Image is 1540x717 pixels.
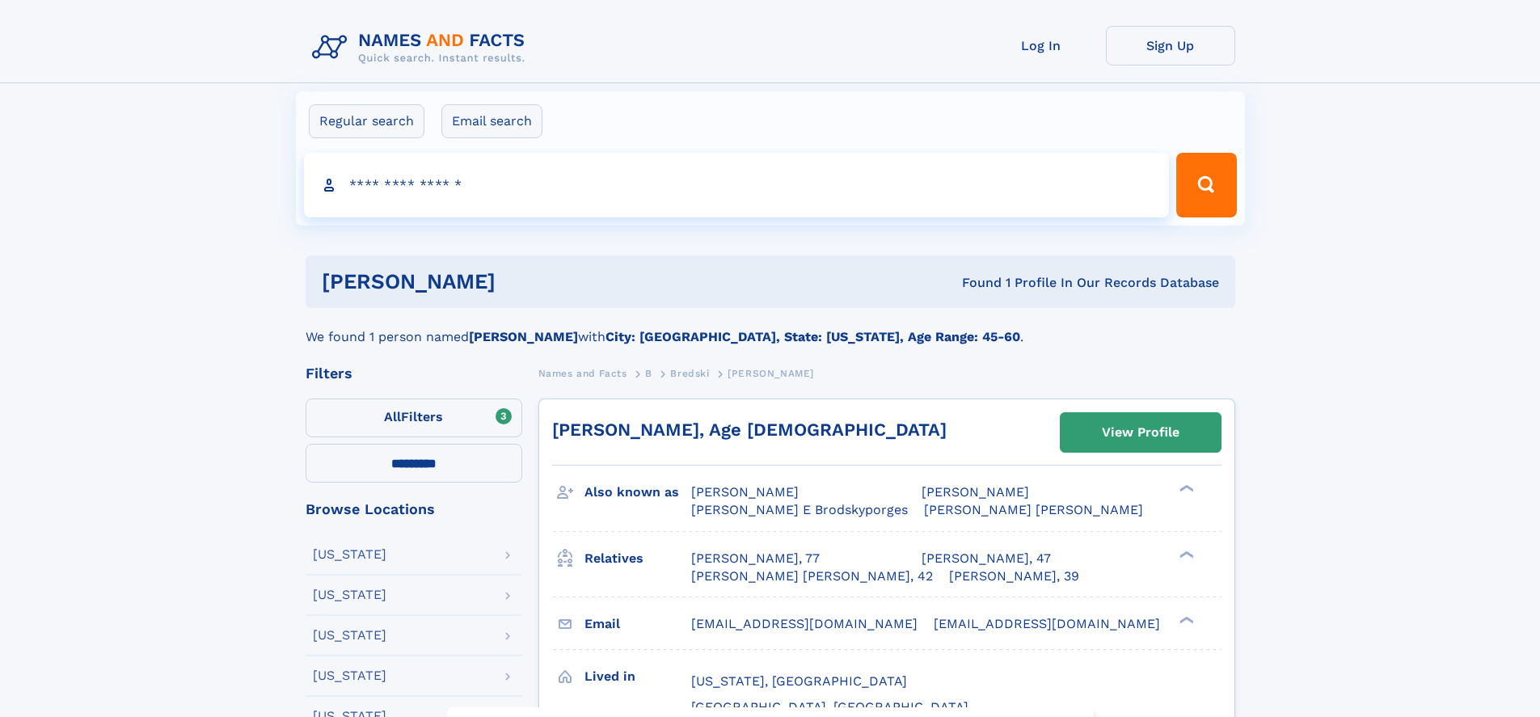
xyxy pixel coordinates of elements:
[306,26,538,70] img: Logo Names and Facts
[313,629,386,642] div: [US_STATE]
[605,329,1020,344] b: City: [GEOGRAPHIC_DATA], State: [US_STATE], Age Range: 45-60
[1102,414,1179,451] div: View Profile
[924,502,1143,517] span: [PERSON_NAME] [PERSON_NAME]
[1175,483,1195,494] div: ❯
[538,363,627,383] a: Names and Facts
[469,329,578,344] b: [PERSON_NAME]
[384,409,401,424] span: All
[645,368,652,379] span: B
[691,616,918,631] span: [EMAIL_ADDRESS][DOMAIN_NAME]
[691,673,907,689] span: [US_STATE], [GEOGRAPHIC_DATA]
[584,663,691,690] h3: Lived in
[691,567,933,585] a: [PERSON_NAME] [PERSON_NAME], 42
[922,550,1051,567] a: [PERSON_NAME], 47
[584,610,691,638] h3: Email
[304,153,1170,217] input: search input
[313,669,386,682] div: [US_STATE]
[1061,413,1221,452] a: View Profile
[1106,26,1235,65] a: Sign Up
[645,363,652,383] a: B
[934,616,1160,631] span: [EMAIL_ADDRESS][DOMAIN_NAME]
[691,484,799,500] span: [PERSON_NAME]
[1175,549,1195,559] div: ❯
[1175,614,1195,625] div: ❯
[922,484,1029,500] span: [PERSON_NAME]
[306,502,522,517] div: Browse Locations
[691,699,968,715] span: [GEOGRAPHIC_DATA], [GEOGRAPHIC_DATA]
[977,26,1106,65] a: Log In
[1176,153,1236,217] button: Search Button
[306,399,522,437] label: Filters
[584,545,691,572] h3: Relatives
[728,368,814,379] span: [PERSON_NAME]
[313,588,386,601] div: [US_STATE]
[949,567,1079,585] a: [PERSON_NAME], 39
[691,502,908,517] span: [PERSON_NAME] E Brodskyporges
[313,548,386,561] div: [US_STATE]
[441,104,542,138] label: Email search
[322,272,729,292] h1: [PERSON_NAME]
[728,274,1219,292] div: Found 1 Profile In Our Records Database
[309,104,424,138] label: Regular search
[670,363,709,383] a: Bredski
[670,368,709,379] span: Bredski
[306,366,522,381] div: Filters
[584,479,691,506] h3: Also known as
[552,420,947,440] a: [PERSON_NAME], Age [DEMOGRAPHIC_DATA]
[306,308,1235,347] div: We found 1 person named with .
[691,550,820,567] a: [PERSON_NAME], 77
